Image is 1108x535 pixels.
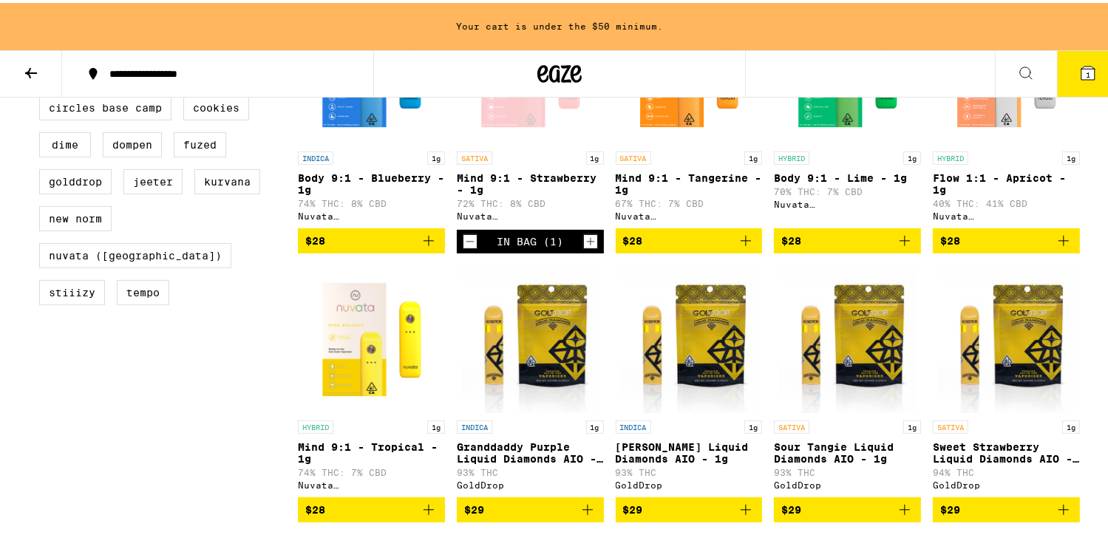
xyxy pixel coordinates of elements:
[616,262,763,494] a: Open page for King Louis Liquid Diamonds AIO - 1g from GoldDrop
[774,418,809,431] p: SATIVA
[933,262,1080,494] a: Open page for Sweet Strawberry Liquid Diamonds AIO - 1g from GoldDrop
[298,169,445,193] p: Body 9:1 - Blueberry - 1g
[774,438,921,462] p: Sour Tangie Liquid Diamonds AIO - 1g
[457,149,492,162] p: SATIVA
[616,208,763,218] div: Nuvata ([GEOGRAPHIC_DATA])
[933,225,1080,251] button: Add to bag
[933,196,1080,205] p: 40% THC: 41% CBD
[744,149,762,162] p: 1g
[298,262,445,410] img: Nuvata (CA) - Mind 9:1 - Tropical - 1g
[903,418,921,431] p: 1g
[774,169,921,181] p: Body 9:1 - Lime - 1g
[933,208,1080,218] div: Nuvata ([GEOGRAPHIC_DATA])
[616,196,763,205] p: 67% THC: 7% CBD
[39,203,112,228] label: New Norm
[298,225,445,251] button: Add to bag
[616,225,763,251] button: Add to bag
[1086,67,1090,76] span: 1
[623,501,643,513] span: $29
[9,10,106,22] span: Hi. Need any help?
[463,231,477,246] button: Decrement
[427,149,445,162] p: 1g
[781,501,801,513] span: $29
[620,262,757,410] img: GoldDrop - King Louis Liquid Diamonds AIO - 1g
[1062,149,1080,162] p: 1g
[933,169,1080,193] p: Flow 1:1 - Apricot - 1g
[457,494,604,519] button: Add to bag
[583,231,598,246] button: Increment
[774,225,921,251] button: Add to bag
[774,477,921,487] div: GoldDrop
[774,262,921,494] a: Open page for Sour Tangie Liquid Diamonds AIO - 1g from GoldDrop
[616,418,651,431] p: INDICA
[616,477,763,487] div: GoldDrop
[298,494,445,519] button: Add to bag
[774,149,809,162] p: HYBRID
[39,92,171,117] label: Circles Base Camp
[174,129,226,154] label: Fuzed
[933,494,1080,519] button: Add to bag
[117,277,169,302] label: Tempo
[933,465,1080,474] p: 94% THC
[183,92,249,117] label: Cookies
[744,418,762,431] p: 1g
[779,262,916,410] img: GoldDrop - Sour Tangie Liquid Diamonds AIO - 1g
[298,418,333,431] p: HYBRID
[464,501,484,513] span: $29
[298,438,445,462] p: Mind 9:1 - Tropical - 1g
[586,149,604,162] p: 1g
[457,418,492,431] p: INDICA
[457,208,604,218] div: Nuvata ([GEOGRAPHIC_DATA])
[933,418,968,431] p: SATIVA
[774,197,921,206] div: Nuvata ([GEOGRAPHIC_DATA])
[623,232,643,244] span: $28
[933,149,968,162] p: HYBRID
[774,465,921,474] p: 93% THC
[940,232,960,244] span: $28
[457,262,604,494] a: Open page for Granddaddy Purple Liquid Diamonds AIO - 1g from GoldDrop
[103,129,162,154] label: Dompen
[616,465,763,474] p: 93% THC
[39,129,91,154] label: DIME
[298,196,445,205] p: 74% THC: 8% CBD
[39,240,231,265] label: Nuvata ([GEOGRAPHIC_DATA])
[457,477,604,487] div: GoldDrop
[427,418,445,431] p: 1g
[903,149,921,162] p: 1g
[616,438,763,462] p: [PERSON_NAME] Liquid Diamonds AIO - 1g
[1062,418,1080,431] p: 1g
[39,277,105,302] label: STIIIZY
[305,501,325,513] span: $28
[194,166,260,191] label: Kurvana
[123,166,183,191] label: Jeeter
[774,494,921,519] button: Add to bag
[781,232,801,244] span: $28
[497,233,563,245] div: In Bag (1)
[616,169,763,193] p: Mind 9:1 - Tangerine - 1g
[298,262,445,494] a: Open page for Mind 9:1 - Tropical - 1g from Nuvata (CA)
[298,149,333,162] p: INDICA
[457,169,604,193] p: Mind 9:1 - Strawberry - 1g
[933,438,1080,462] p: Sweet Strawberry Liquid Diamonds AIO - 1g
[616,149,651,162] p: SATIVA
[462,262,599,410] img: GoldDrop - Granddaddy Purple Liquid Diamonds AIO - 1g
[933,477,1080,487] div: GoldDrop
[457,465,604,474] p: 93% THC
[298,477,445,487] div: Nuvata ([GEOGRAPHIC_DATA])
[298,465,445,474] p: 74% THC: 7% CBD
[39,166,112,191] label: GoldDrop
[774,184,921,194] p: 70% THC: 7% CBD
[457,438,604,462] p: Granddaddy Purple Liquid Diamonds AIO - 1g
[305,232,325,244] span: $28
[938,262,1075,410] img: GoldDrop - Sweet Strawberry Liquid Diamonds AIO - 1g
[457,196,604,205] p: 72% THC: 8% CBD
[616,494,763,519] button: Add to bag
[298,208,445,218] div: Nuvata ([GEOGRAPHIC_DATA])
[940,501,960,513] span: $29
[586,418,604,431] p: 1g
